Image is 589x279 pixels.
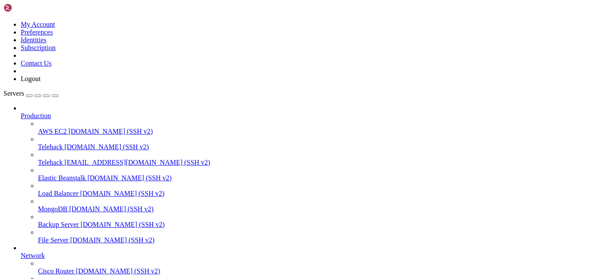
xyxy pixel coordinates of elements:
a: File Server [DOMAIN_NAME] (SSH v2) [38,236,586,244]
a: Subscription [21,44,56,51]
a: MongoDB [DOMAIN_NAME] (SSH v2) [38,205,586,213]
li: Load Balancer [DOMAIN_NAME] (SSH v2) [38,182,586,197]
a: Telehack [DOMAIN_NAME] (SSH v2) [38,143,586,151]
span: AWS EC2 [38,128,67,135]
span: Load Balancer [38,190,78,197]
li: Cisco Router [DOMAIN_NAME] (SSH v2) [38,260,586,275]
span: Telehack [38,159,63,166]
span: [DOMAIN_NAME] (SSH v2) [70,236,155,244]
a: Servers [3,90,59,97]
a: Telehack [EMAIL_ADDRESS][DOMAIN_NAME] (SSH v2) [38,159,586,166]
li: MongoDB [DOMAIN_NAME] (SSH v2) [38,197,586,213]
span: Network [21,252,45,259]
span: [DOMAIN_NAME] (SSH v2) [88,174,172,182]
span: [DOMAIN_NAME] (SSH v2) [81,221,165,228]
span: [DOMAIN_NAME] (SSH v2) [65,143,149,150]
li: AWS EC2 [DOMAIN_NAME] (SSH v2) [38,120,586,135]
span: [EMAIL_ADDRESS][DOMAIN_NAME] (SSH v2) [65,159,210,166]
span: File Server [38,236,69,244]
a: Preferences [21,28,53,36]
li: Backup Server [DOMAIN_NAME] (SSH v2) [38,213,586,229]
span: [DOMAIN_NAME] (SSH v2) [69,205,154,213]
li: Elastic Beanstalk [DOMAIN_NAME] (SSH v2) [38,166,586,182]
a: My Account [21,21,55,28]
span: Servers [3,90,24,97]
a: Network [21,252,586,260]
span: [DOMAIN_NAME] (SSH v2) [80,190,165,197]
li: Telehack [EMAIL_ADDRESS][DOMAIN_NAME] (SSH v2) [38,151,586,166]
li: File Server [DOMAIN_NAME] (SSH v2) [38,229,586,244]
a: Production [21,112,586,120]
span: Telehack [38,143,63,150]
a: Backup Server [DOMAIN_NAME] (SSH v2) [38,221,586,229]
span: Cisco Router [38,267,74,275]
a: Cisco Router [DOMAIN_NAME] (SSH v2) [38,267,586,275]
a: Elastic Beanstalk [DOMAIN_NAME] (SSH v2) [38,174,586,182]
a: Contact Us [21,60,52,67]
span: [DOMAIN_NAME] (SSH v2) [69,128,153,135]
a: Identities [21,36,47,44]
li: Production [21,104,586,244]
a: Load Balancer [DOMAIN_NAME] (SSH v2) [38,190,586,197]
span: MongoDB [38,205,67,213]
a: Logout [21,75,41,82]
span: Elastic Beanstalk [38,174,86,182]
span: Backup Server [38,221,79,228]
img: Shellngn [3,3,53,12]
li: Telehack [DOMAIN_NAME] (SSH v2) [38,135,586,151]
a: AWS EC2 [DOMAIN_NAME] (SSH v2) [38,128,586,135]
span: [DOMAIN_NAME] (SSH v2) [76,267,160,275]
span: Production [21,112,51,119]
